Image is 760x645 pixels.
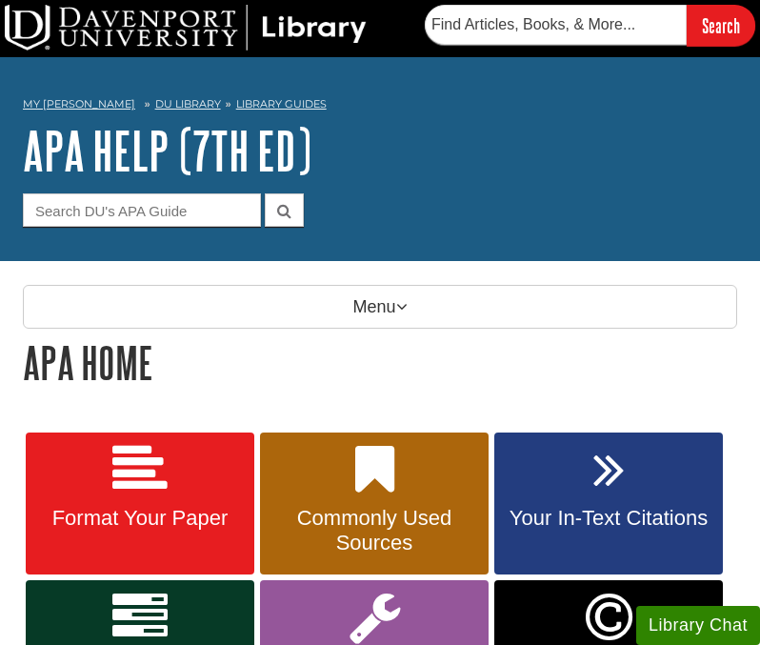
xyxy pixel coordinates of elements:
a: APA Help (7th Ed) [23,121,311,180]
a: DU Library [155,97,221,111]
a: My [PERSON_NAME] [23,96,135,112]
input: Search DU's APA Guide [23,193,261,227]
input: Find Articles, Books, & More... [425,5,687,45]
p: Menu [23,285,737,329]
span: Format Your Paper [40,506,240,531]
nav: breadcrumb [23,91,737,122]
input: Search [687,5,755,46]
form: Searches DU Library's articles, books, and more [425,5,755,46]
span: Your In-Text Citations [509,506,709,531]
img: DU Library [5,5,367,50]
span: Commonly Used Sources [274,506,474,555]
button: Library Chat [636,606,760,645]
a: Your In-Text Citations [494,433,723,575]
h1: APA Home [23,338,737,387]
a: Format Your Paper [26,433,254,575]
a: Commonly Used Sources [260,433,489,575]
a: Library Guides [236,97,327,111]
